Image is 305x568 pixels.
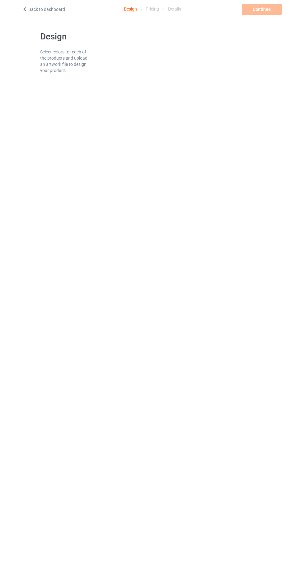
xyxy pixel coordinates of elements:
[40,49,90,74] div: Select colors for each of the products and upload an artwork file to design your product.
[146,0,159,18] div: Pricing
[40,31,90,42] h1: Design
[168,0,181,18] div: Details
[124,0,137,18] div: Design
[22,7,65,12] a: Back to dashboard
